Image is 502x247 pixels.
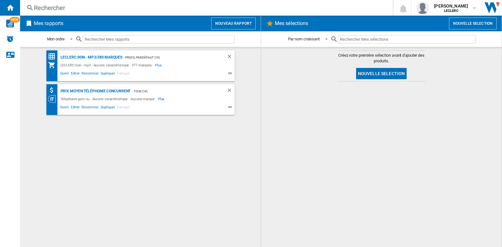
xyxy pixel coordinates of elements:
span: Renommer [81,104,99,112]
span: Editer [70,70,81,78]
div: - TOUS (14) [131,87,214,95]
div: Supprimer [227,87,235,95]
div: Telephonie gsm nu - Aucune caractéristique - Aucune marque [59,95,158,103]
span: Créez votre première sélection avant d'ajouter des produits. [338,53,425,64]
span: Renommer [81,70,99,78]
span: Partager [116,104,131,112]
span: Plus [155,61,163,69]
span: [PERSON_NAME] [434,3,468,9]
div: Mon ordre [47,37,65,41]
div: LECLERC:Son - mp3/380 marques [59,54,122,61]
div: Matrice des prix [48,53,59,60]
span: Dupliquer [100,70,116,78]
input: Rechercher Mes rapports [83,35,235,44]
div: - Profil par défaut (14) [122,54,214,61]
span: Dupliquer [100,104,116,112]
div: Prix moyen Téléphonie concurrent [59,87,131,95]
h2: Mes rapports [33,18,65,29]
button: Nouvelle selection [356,68,407,79]
span: Ouvrir [59,104,70,112]
div: Moyenne de prix des distributeurs (absolue) [48,86,59,94]
span: Partager [116,70,131,78]
button: Nouveau rapport [211,18,256,29]
b: LECLERC [444,9,458,13]
div: Supprimer [227,54,235,61]
div: Rechercher [34,3,376,12]
h2: Mes sélections [274,18,309,29]
span: Ouvrir [59,70,70,78]
img: alerts-logo.svg [6,35,14,43]
img: profile.jpg [416,2,429,14]
span: NEW [10,17,20,23]
div: Par nom croissant [288,37,320,41]
div: Mon assortiment [48,61,59,69]
span: Editer [70,104,81,112]
span: Plus [158,95,166,103]
button: Nouvelle selection [449,18,497,29]
img: wise-card.svg [6,19,14,28]
div: LECLERC:Son - mp3 - Aucune caractéristique - 377 marques [59,61,155,69]
div: Vision Catégorie [48,95,59,103]
input: Rechercher Mes sélections [338,35,476,44]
